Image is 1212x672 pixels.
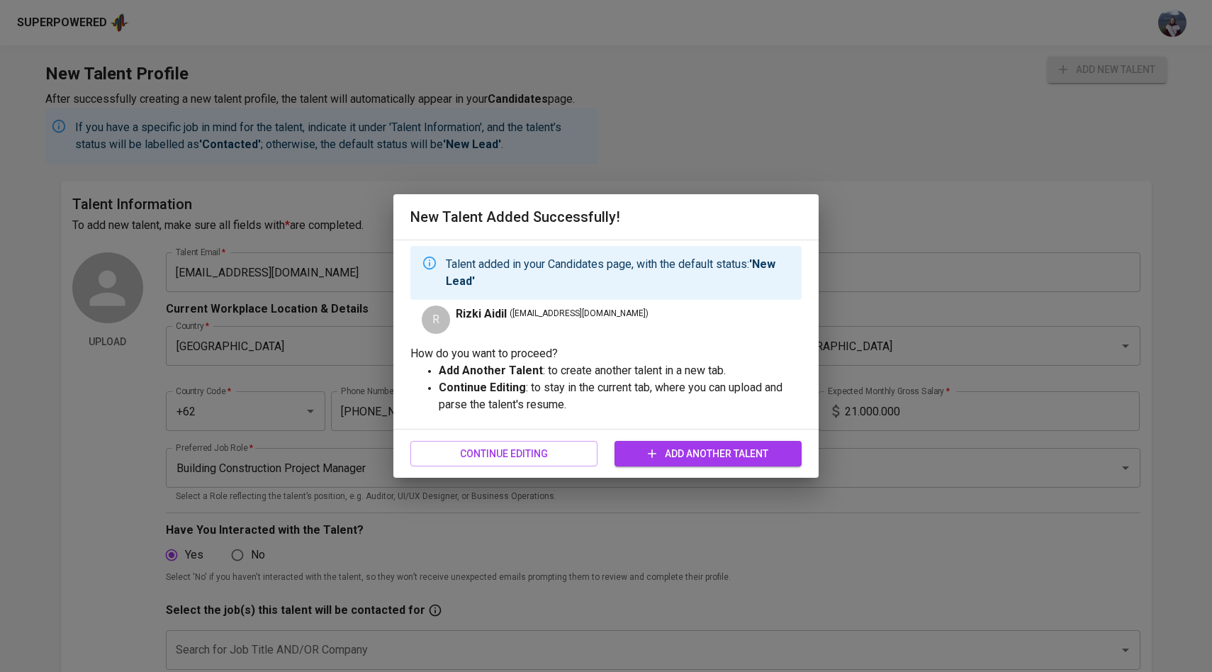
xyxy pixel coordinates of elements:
button: Add Another Talent [615,441,802,467]
span: Rizki Aidil [456,306,507,323]
strong: Add Another Talent [439,364,543,377]
p: : to create another talent in a new tab. [439,362,802,379]
div: R [422,306,450,334]
button: Continue Editing [410,441,597,467]
h6: New Talent Added Successfully! [410,206,802,228]
strong: Continue Editing [439,381,526,394]
span: Add Another Talent [626,445,790,463]
p: Talent added in your Candidates page, with the default status: [446,256,790,290]
p: How do you want to proceed? [410,345,802,362]
strong: 'New Lead' [446,257,775,288]
span: ( [EMAIL_ADDRESS][DOMAIN_NAME] ) [510,307,649,321]
span: Continue Editing [422,445,586,463]
p: : to stay in the current tab, where you can upload and parse the talent's resume. [439,379,802,413]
